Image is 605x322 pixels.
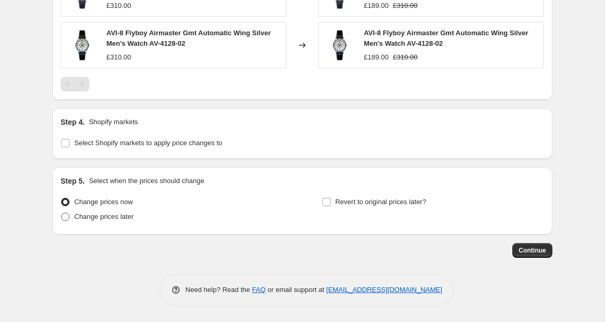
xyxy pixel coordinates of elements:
p: Shopify markets [89,117,138,127]
span: Revert to original prices later? [335,198,427,206]
span: £189.00 [364,53,389,61]
span: AVI-8 Flyboy Airmaster Gmt Automatic Wing Silver Men's Watch AV-4128-02 [106,29,271,47]
img: AV-4128-02-Q_80x.png [324,29,355,61]
span: Change prices later [74,213,134,220]
p: Select when the prices should change [89,176,204,186]
a: FAQ [252,286,266,294]
a: [EMAIL_ADDRESS][DOMAIN_NAME] [326,286,442,294]
span: £310.00 [106,53,131,61]
img: AV-4128-02-Q_80x.png [66,29,98,61]
span: Continue [519,246,546,255]
h2: Step 5. [61,176,85,186]
button: Continue [512,243,552,258]
nav: Pagination [61,77,90,92]
span: Change prices now [74,198,133,206]
span: £189.00 [364,2,389,9]
span: or email support at [266,286,326,294]
span: £310.00 [106,2,131,9]
h2: Step 4. [61,117,85,127]
span: Select Shopify markets to apply price changes to [74,139,222,147]
span: Need help? Read the [185,286,252,294]
span: £310.00 [393,53,418,61]
span: £310.00 [393,2,418,9]
span: AVI-8 Flyboy Airmaster Gmt Automatic Wing Silver Men's Watch AV-4128-02 [364,29,528,47]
